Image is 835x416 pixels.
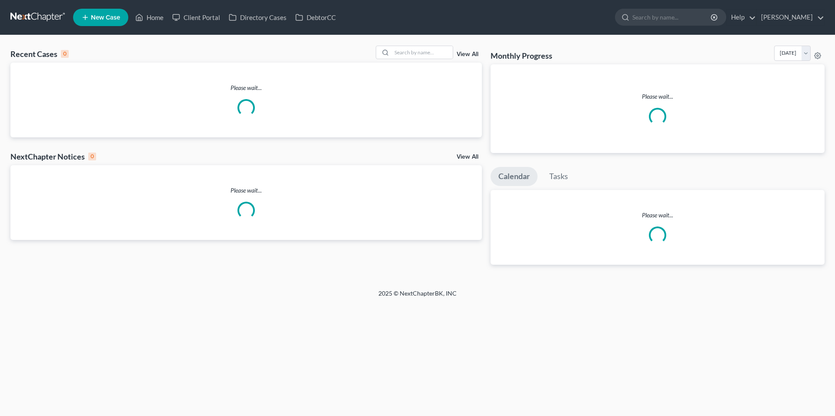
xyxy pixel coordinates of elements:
input: Search by name... [392,46,453,59]
a: Help [727,10,756,25]
a: [PERSON_NAME] [757,10,824,25]
div: 0 [88,153,96,160]
a: Home [131,10,168,25]
p: Please wait... [10,186,482,195]
div: Recent Cases [10,49,69,59]
h3: Monthly Progress [491,50,552,61]
a: Calendar [491,167,538,186]
a: Tasks [541,167,576,186]
span: New Case [91,14,120,21]
div: 2025 © NextChapterBK, INC [170,289,665,305]
a: View All [457,51,478,57]
a: View All [457,154,478,160]
input: Search by name... [632,9,712,25]
div: NextChapter Notices [10,151,96,162]
p: Please wait... [10,83,482,92]
a: Directory Cases [224,10,291,25]
p: Please wait... [498,92,818,101]
p: Please wait... [491,211,825,220]
div: 0 [61,50,69,58]
a: DebtorCC [291,10,340,25]
a: Client Portal [168,10,224,25]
